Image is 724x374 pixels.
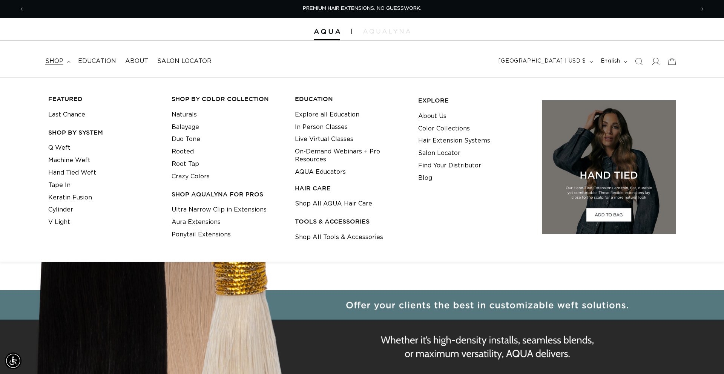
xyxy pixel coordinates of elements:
[295,231,383,244] a: Shop All Tools & Accessories
[418,159,481,172] a: Find Your Distributor
[418,110,446,123] a: About Us
[694,2,711,16] button: Next announcement
[74,53,121,70] a: Education
[48,179,71,192] a: Tape In
[295,218,406,225] h3: TOOLS & ACCESSORIES
[48,142,71,154] a: Q Weft
[314,29,340,34] img: Aqua Hair Extensions
[630,53,647,70] summary: Search
[295,109,359,121] a: Explore all Education
[48,129,160,136] h3: SHOP BY SYSTEM
[48,167,96,179] a: Hand Tied Weft
[418,135,490,147] a: Hair Extension Systems
[172,133,200,146] a: Duo Tone
[418,97,530,104] h3: EXPLORE
[499,57,586,65] span: [GEOGRAPHIC_DATA] | USD $
[494,54,596,69] button: [GEOGRAPHIC_DATA] | USD $
[295,133,353,146] a: Live Virtual Classes
[13,2,30,16] button: Previous announcement
[363,29,410,34] img: aqualyna.com
[153,53,216,70] a: Salon Locator
[5,353,21,369] div: Accessibility Menu
[601,57,620,65] span: English
[418,172,432,184] a: Blog
[45,57,63,65] span: shop
[172,146,194,158] a: Rooted
[172,158,199,170] a: Root Tap
[172,190,283,198] h3: Shop AquaLyna for Pros
[157,57,212,65] span: Salon Locator
[48,204,73,216] a: Cylinder
[121,53,153,70] a: About
[596,54,630,69] button: English
[295,95,406,103] h3: EDUCATION
[172,216,221,228] a: Aura Extensions
[418,147,460,159] a: Salon Locator
[295,198,372,210] a: Shop All AQUA Hair Care
[172,95,283,103] h3: Shop by Color Collection
[295,146,406,166] a: On-Demand Webinars + Pro Resources
[78,57,116,65] span: Education
[686,338,724,374] iframe: Chat Widget
[172,228,231,241] a: Ponytail Extensions
[48,216,70,228] a: V Light
[172,204,267,216] a: Ultra Narrow Clip in Extensions
[48,154,90,167] a: Machine Weft
[125,57,148,65] span: About
[172,109,197,121] a: Naturals
[48,192,92,204] a: Keratin Fusion
[48,95,160,103] h3: FEATURED
[48,109,85,121] a: Last Chance
[418,123,470,135] a: Color Collections
[303,6,421,11] span: PREMIUM HAIR EXTENSIONS. NO GUESSWORK.
[295,166,346,178] a: AQUA Educators
[295,121,348,133] a: In Person Classes
[41,53,74,70] summary: shop
[295,184,406,192] h3: HAIR CARE
[172,121,199,133] a: Balayage
[172,170,210,183] a: Crazy Colors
